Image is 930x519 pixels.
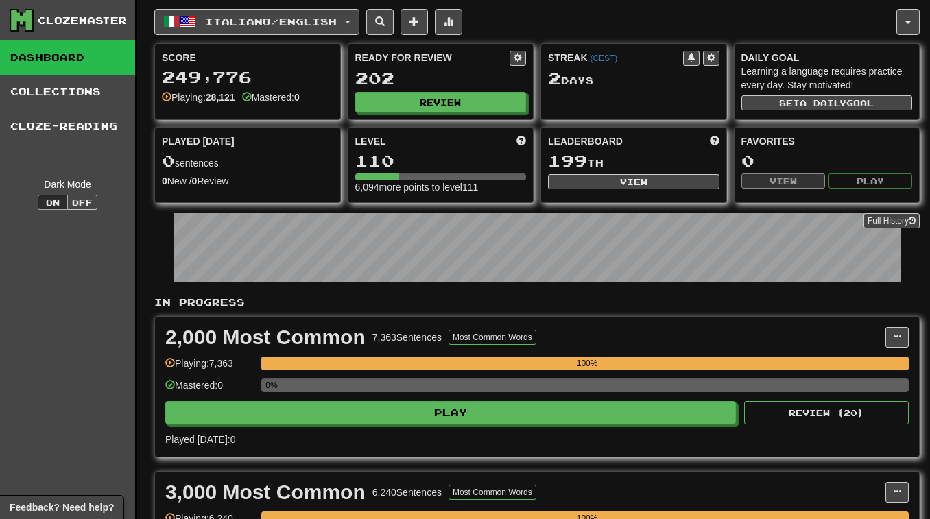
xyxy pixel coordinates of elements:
[154,9,359,35] button: Italiano/English
[372,485,442,499] div: 6,240 Sentences
[355,51,510,64] div: Ready for Review
[548,51,683,64] div: Streak
[741,51,913,64] div: Daily Goal
[548,69,561,88] span: 2
[744,401,909,424] button: Review (20)
[548,134,623,148] span: Leaderboard
[206,92,235,103] strong: 28,121
[165,327,366,348] div: 2,000 Most Common
[162,152,333,170] div: sentences
[590,53,617,63] a: (CEST)
[165,482,366,503] div: 3,000 Most Common
[162,176,167,186] strong: 0
[162,134,235,148] span: Played [DATE]
[162,174,333,188] div: New / Review
[165,378,254,401] div: Mastered: 0
[165,401,736,424] button: Play
[516,134,526,148] span: Score more points to level up
[828,173,912,189] button: Play
[355,92,527,112] button: Review
[548,151,587,170] span: 199
[162,151,175,170] span: 0
[192,176,198,186] strong: 0
[863,213,920,228] a: Full History
[548,70,719,88] div: Day s
[741,95,913,110] button: Seta dailygoal
[372,330,442,344] div: 7,363 Sentences
[38,195,68,210] button: On
[205,16,337,27] span: Italiano / English
[366,9,394,35] button: Search sentences
[449,330,536,345] button: Most Common Words
[294,92,300,103] strong: 0
[548,174,719,189] button: View
[355,70,527,87] div: 202
[741,152,913,169] div: 0
[435,9,462,35] button: More stats
[67,195,97,210] button: Off
[165,434,235,445] span: Played [DATE]: 0
[10,178,125,191] div: Dark Mode
[741,134,913,148] div: Favorites
[265,357,909,370] div: 100%
[162,69,333,86] div: 249,776
[165,357,254,379] div: Playing: 7,363
[38,14,127,27] div: Clozemaster
[741,173,825,189] button: View
[10,500,114,514] span: Open feedback widget
[355,152,527,169] div: 110
[548,152,719,170] div: th
[401,9,428,35] button: Add sentence to collection
[355,134,386,148] span: Level
[154,295,920,309] p: In Progress
[741,64,913,92] div: Learning a language requires practice every day. Stay motivated!
[449,485,536,500] button: Most Common Words
[162,51,333,64] div: Score
[355,180,527,194] div: 6,094 more points to level 111
[710,134,719,148] span: This week in points, UTC
[800,98,846,108] span: a daily
[242,90,300,104] div: Mastered:
[162,90,235,104] div: Playing:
